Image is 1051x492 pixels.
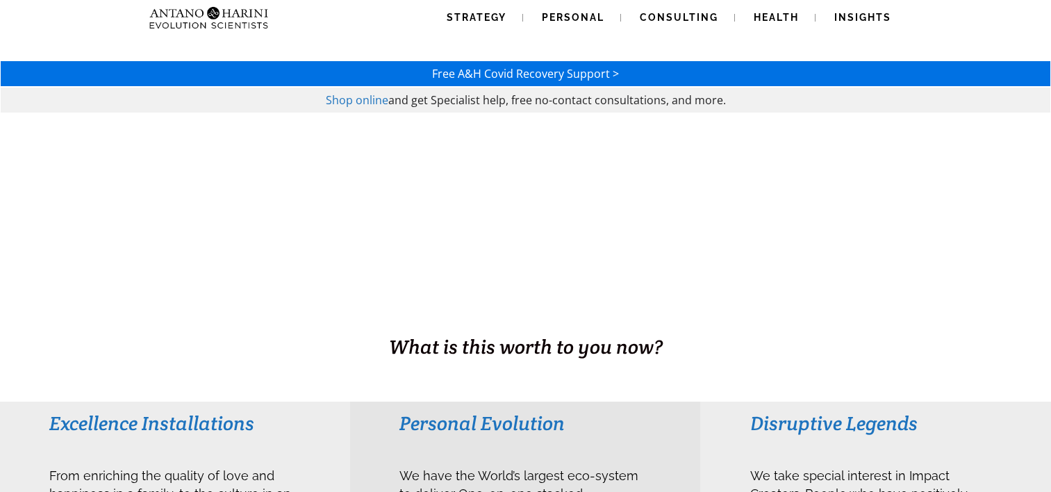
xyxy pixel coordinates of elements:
h3: Excellence Installations [49,411,300,436]
h1: BUSINESS. HEALTH. Family. Legacy [1,304,1050,333]
h3: Disruptive Legends [750,411,1001,436]
a: Free A&H Covid Recovery Support > [432,66,619,81]
span: Insights [834,12,891,23]
span: Health [754,12,799,23]
span: Strategy [447,12,506,23]
span: Consulting [640,12,718,23]
span: and get Specialist help, free no-contact consultations, and more. [388,92,726,108]
a: Shop online [326,92,388,108]
h3: Personal Evolution [399,411,650,436]
span: Personal [542,12,604,23]
span: What is this worth to you now? [389,334,663,359]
